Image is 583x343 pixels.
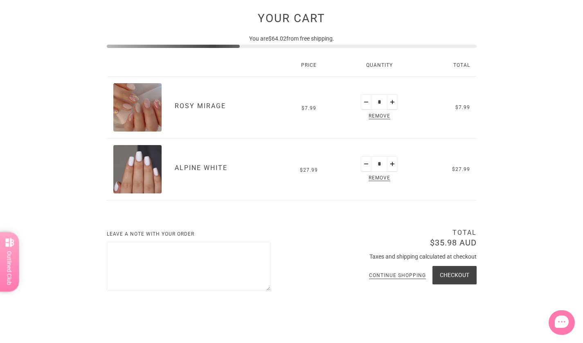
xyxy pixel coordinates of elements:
img: Rosy Mirage - Press On Nails [113,83,162,132]
label: Leave a note with your order [107,230,270,242]
span: Remove [367,174,392,183]
div: Total [270,229,477,240]
a: Rosy Mirage [113,83,162,132]
div: Price [282,55,336,77]
a: Rosy Mirage [175,102,226,110]
div: Total [423,55,477,77]
span: $7.99 [455,104,470,110]
span: $27.99 [300,167,318,173]
span: $27.99 [452,166,470,172]
span: $64.02 [268,35,286,42]
button: Checkout [432,266,477,284]
span: $35.98 AUD [430,238,477,248]
button: Minus [361,94,371,110]
a: Alpine White [113,145,162,193]
span: Remove [367,112,392,121]
iframe: PayPal-paypal [354,300,477,322]
div: You are from free shipping. [107,34,477,46]
div: Quantity [336,55,422,77]
span: $7.99 [302,105,316,111]
a: Continue shopping [369,273,426,279]
div: Taxes and shipping calculated at checkout [270,252,477,268]
h2: Your Cart [107,11,477,25]
button: Plus [387,94,398,110]
button: Plus [387,156,398,172]
a: Alpine White [175,164,227,172]
button: Minus [361,156,371,172]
